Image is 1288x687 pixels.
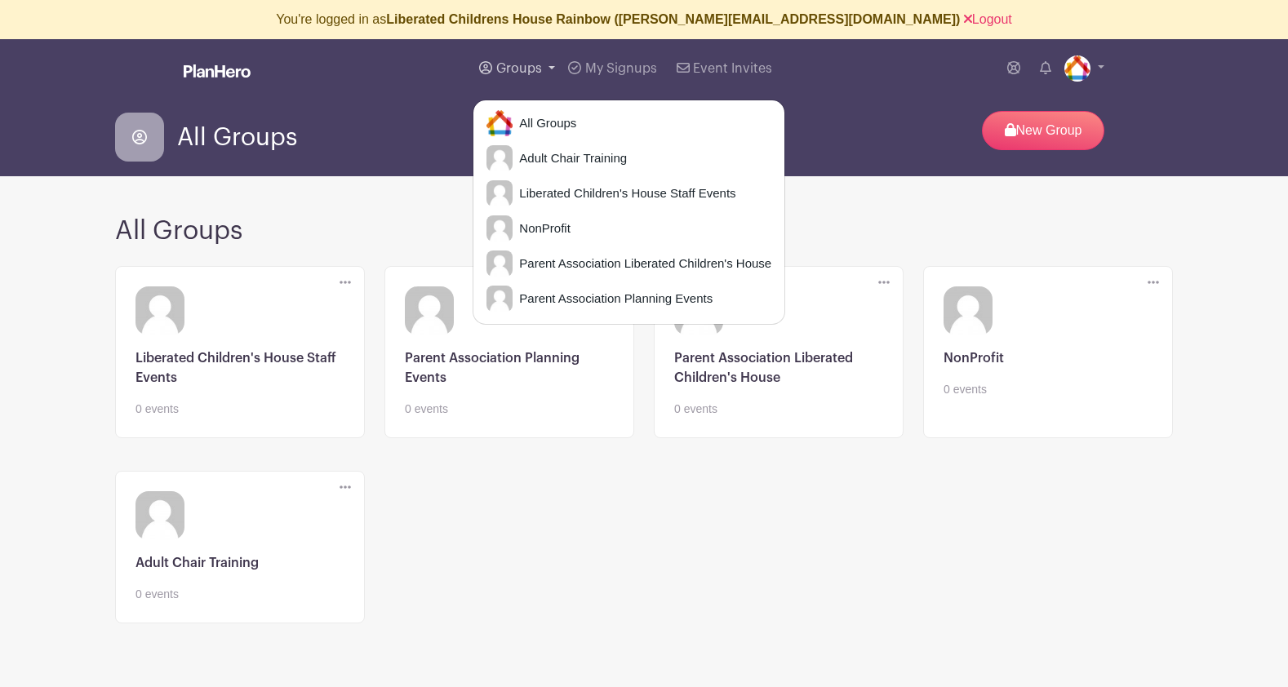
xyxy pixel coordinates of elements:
[513,149,627,168] span: Adult Chair Training
[513,114,576,133] span: All Groups
[473,177,784,210] a: Liberated Children's House Staff Events
[177,124,297,151] span: All Groups
[486,110,513,136] img: logo.jpg
[486,215,513,242] img: default-ce2991bfa6775e67f084385cd625a349d9dcbb7a52a09fb2fda1e96e2d18dcdb.png
[982,111,1104,150] p: New Group
[693,62,772,75] span: Event Invites
[513,184,735,203] span: Liberated Children's House Staff Events
[473,100,785,325] div: Groups
[486,145,513,171] img: default-ce2991bfa6775e67f084385cd625a349d9dcbb7a52a09fb2fda1e96e2d18dcdb.png
[473,247,784,280] a: Parent Association Liberated Children's House
[473,142,784,175] a: Adult Chair Training
[486,286,513,312] img: default-ce2991bfa6775e67f084385cd625a349d9dcbb7a52a09fb2fda1e96e2d18dcdb.png
[486,250,513,277] img: default-ce2991bfa6775e67f084385cd625a349d9dcbb7a52a09fb2fda1e96e2d18dcdb.png
[496,62,542,75] span: Groups
[513,290,713,308] span: Parent Association Planning Events
[670,39,779,98] a: Event Invites
[115,215,1173,246] h2: All Groups
[562,39,663,98] a: My Signups
[473,282,784,315] a: Parent Association Planning Events
[964,12,1012,26] a: Logout
[386,12,960,26] b: Liberated Childrens House Rainbow ([PERSON_NAME][EMAIL_ADDRESS][DOMAIN_NAME])
[473,107,784,140] a: All Groups
[473,212,784,245] a: NonProfit
[184,64,251,78] img: logo_white-6c42ec7e38ccf1d336a20a19083b03d10ae64f83f12c07503d8b9e83406b4c7d.svg
[585,62,657,75] span: My Signups
[473,39,562,98] a: Groups
[513,255,771,273] span: Parent Association Liberated Children's House
[1064,55,1090,82] img: logo.jpg
[486,180,513,206] img: default-ce2991bfa6775e67f084385cd625a349d9dcbb7a52a09fb2fda1e96e2d18dcdb.png
[513,219,571,238] span: NonProfit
